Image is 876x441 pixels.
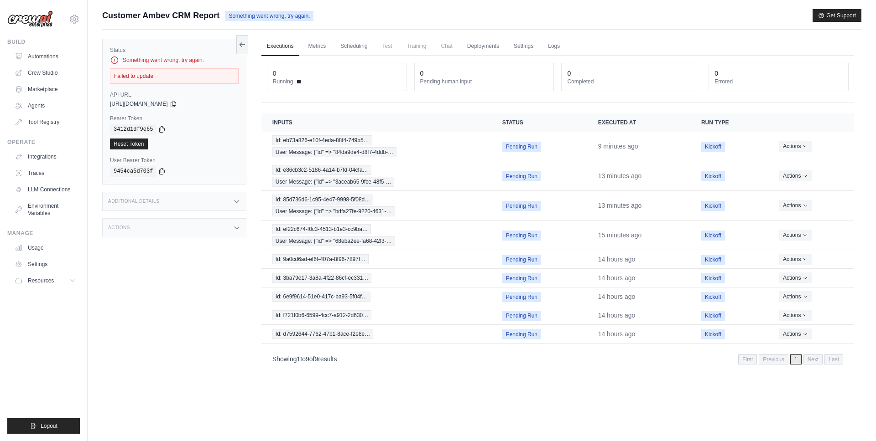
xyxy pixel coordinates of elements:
a: LLM Connections [11,182,80,197]
span: Logout [41,422,57,430]
span: Id: e86cb3c2-5186-4a14-b7fd-04cfa… [272,165,371,175]
div: Build [7,38,80,46]
a: Logs [542,37,565,56]
div: Manage [7,230,80,237]
time: August 26, 2025 at 22:31 BST [598,312,636,319]
a: Integrations [11,149,80,164]
button: Get Support [813,9,861,22]
a: Traces [11,166,80,180]
span: 1 [297,355,301,363]
a: View execution details for Id [272,273,480,283]
a: Settings [508,37,539,56]
label: User Bearer Token [110,157,239,164]
button: Actions for execution [779,230,812,241]
nav: Pagination [738,354,843,364]
a: View execution details for Id [272,135,480,157]
button: Actions for execution [779,328,812,339]
button: Actions for execution [779,200,812,211]
div: 0 [273,69,276,78]
section: Crew executions table [261,113,854,370]
a: View execution details for Id [272,165,480,187]
div: Something went wrong, try again. [110,56,239,65]
a: View execution details for Id [272,224,480,246]
span: Kickoff [701,292,725,302]
h3: Additional Details [108,199,159,204]
a: Reset Token [110,138,148,149]
button: Actions for execution [779,254,812,265]
span: User Message: {"id" => "3aceab65-9fce-48f5-… [272,177,395,187]
span: Kickoff [701,201,725,211]
time: August 27, 2025 at 12:14 BST [598,202,642,209]
span: Id: 85d736d6-1c95-4e47-9998-5f08d… [272,195,374,205]
span: Running [273,78,293,85]
span: Pending Run [502,201,541,211]
span: Id: d7592644-7762-47b1-8ace-f2e8e… [272,329,374,339]
div: Failed to update [110,68,239,84]
time: August 26, 2025 at 22:45 BST [598,274,636,282]
span: Id: 3ba79e17-3a8a-4f22-86cf-ec331… [272,273,371,283]
span: Pending Run [502,171,541,181]
button: Actions for execution [779,272,812,283]
span: User Message: {"id" => "68eba2ee-fa68-42f3-… [272,236,395,246]
span: Pending Run [502,142,541,152]
div: 0 [714,69,718,78]
a: Marketplace [11,82,80,97]
dt: Errored [714,78,843,85]
a: Agents [11,98,80,113]
a: Metrics [303,37,332,56]
time: August 27, 2025 at 12:18 BST [598,143,638,150]
a: View execution details for Id [272,310,480,320]
dt: Completed [567,78,695,85]
span: Something went wrong, try again. [225,11,313,21]
a: Usage [11,241,80,255]
span: 9 [306,355,309,363]
code: 9454ca5d703f [110,166,156,177]
span: Training is not available until the deployment is complete [401,37,432,55]
span: Kickoff [701,171,725,181]
nav: Pagination [261,347,854,370]
a: Automations [11,49,80,64]
a: View execution details for Id [272,254,480,264]
span: Kickoff [701,311,725,321]
time: August 27, 2025 at 12:15 BST [598,172,642,179]
span: Pending Run [502,255,541,265]
span: User Message: {"id" => "84da9de4-d8f7-4ddb-… [272,147,396,157]
button: Actions for execution [779,170,812,181]
span: 1 [790,354,802,364]
label: Bearer Token [110,115,239,122]
span: Pending Run [502,273,541,283]
span: Id: 9a0cd6ad-ef6f-407a-8f96-7897f… [272,254,369,264]
button: Resources [11,273,80,288]
dt: Pending human input [420,78,548,85]
label: Status [110,46,239,54]
span: Kickoff [701,273,725,283]
a: Scheduling [335,37,373,56]
img: Logo [7,10,53,28]
button: Actions for execution [779,291,812,302]
th: Executed at [587,113,690,132]
button: Actions for execution [779,141,812,152]
span: Id: eb73a826-e10f-4eda-88f4-749b5… [272,135,372,145]
time: August 26, 2025 at 22:32 BST [598,293,636,300]
a: Crew Studio [11,66,80,80]
h3: Actions [108,225,130,231]
span: Pending Run [502,231,541,241]
span: Id: f721f0b6-6599-4cc7-a912-2d630… [272,310,371,320]
a: View execution details for Id [272,292,480,302]
span: Last [824,354,843,364]
span: Pending Run [502,311,541,321]
span: User Message: {"id" => "bdfa27fe-9220-4631-… [272,206,395,216]
span: Chat is not available until the deployment is complete [436,37,458,55]
label: API URL [110,91,239,98]
a: Deployments [462,37,505,56]
button: Logout [7,418,80,434]
th: Status [491,113,587,132]
div: 0 [567,69,571,78]
time: August 27, 2025 at 12:12 BST [598,231,642,239]
span: Id: 6e9f9614-51e0-417c-ba93-5f04f… [272,292,370,302]
span: Id: ef22c674-f0c3-4513-b1e3-cc9ba… [272,224,371,234]
p: Showing to of results [272,354,337,364]
span: Pending Run [502,329,541,339]
span: [URL][DOMAIN_NAME] [110,100,168,108]
div: 0 [420,69,424,78]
